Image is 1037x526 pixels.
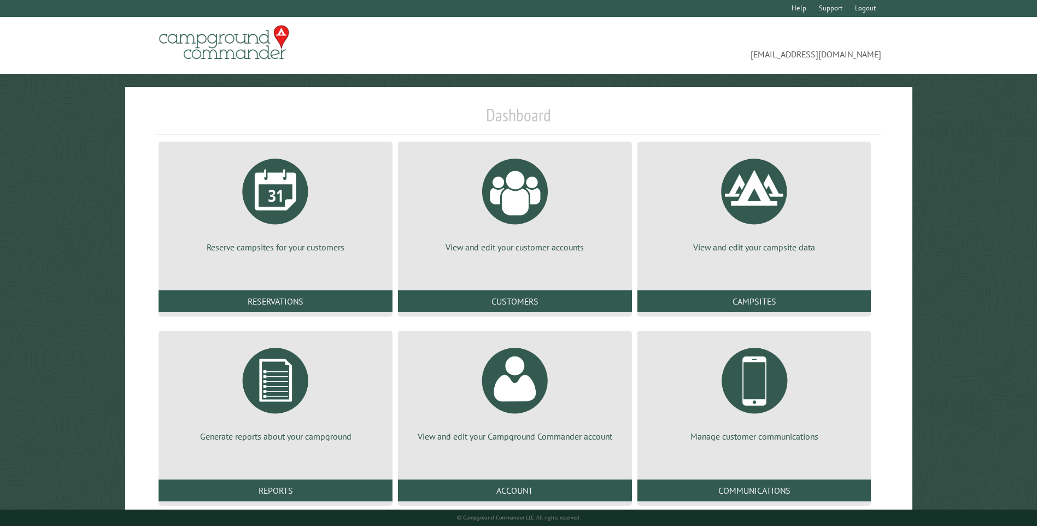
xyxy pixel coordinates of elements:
[156,21,292,64] img: Campground Commander
[651,241,858,253] p: View and edit your campsite data
[637,290,871,312] a: Campsites
[411,430,619,442] p: View and edit your Campground Commander account
[651,340,858,442] a: Manage customer communications
[651,150,858,253] a: View and edit your campsite data
[411,340,619,442] a: View and edit your Campground Commander account
[159,290,392,312] a: Reservations
[172,340,379,442] a: Generate reports about your campground
[172,241,379,253] p: Reserve campsites for your customers
[172,150,379,253] a: Reserve campsites for your customers
[398,480,632,501] a: Account
[156,104,881,135] h1: Dashboard
[651,430,858,442] p: Manage customer communications
[172,430,379,442] p: Generate reports about your campground
[159,480,392,501] a: Reports
[519,30,881,61] span: [EMAIL_ADDRESS][DOMAIN_NAME]
[457,514,581,521] small: © Campground Commander LLC. All rights reserved.
[637,480,871,501] a: Communications
[411,150,619,253] a: View and edit your customer accounts
[398,290,632,312] a: Customers
[411,241,619,253] p: View and edit your customer accounts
